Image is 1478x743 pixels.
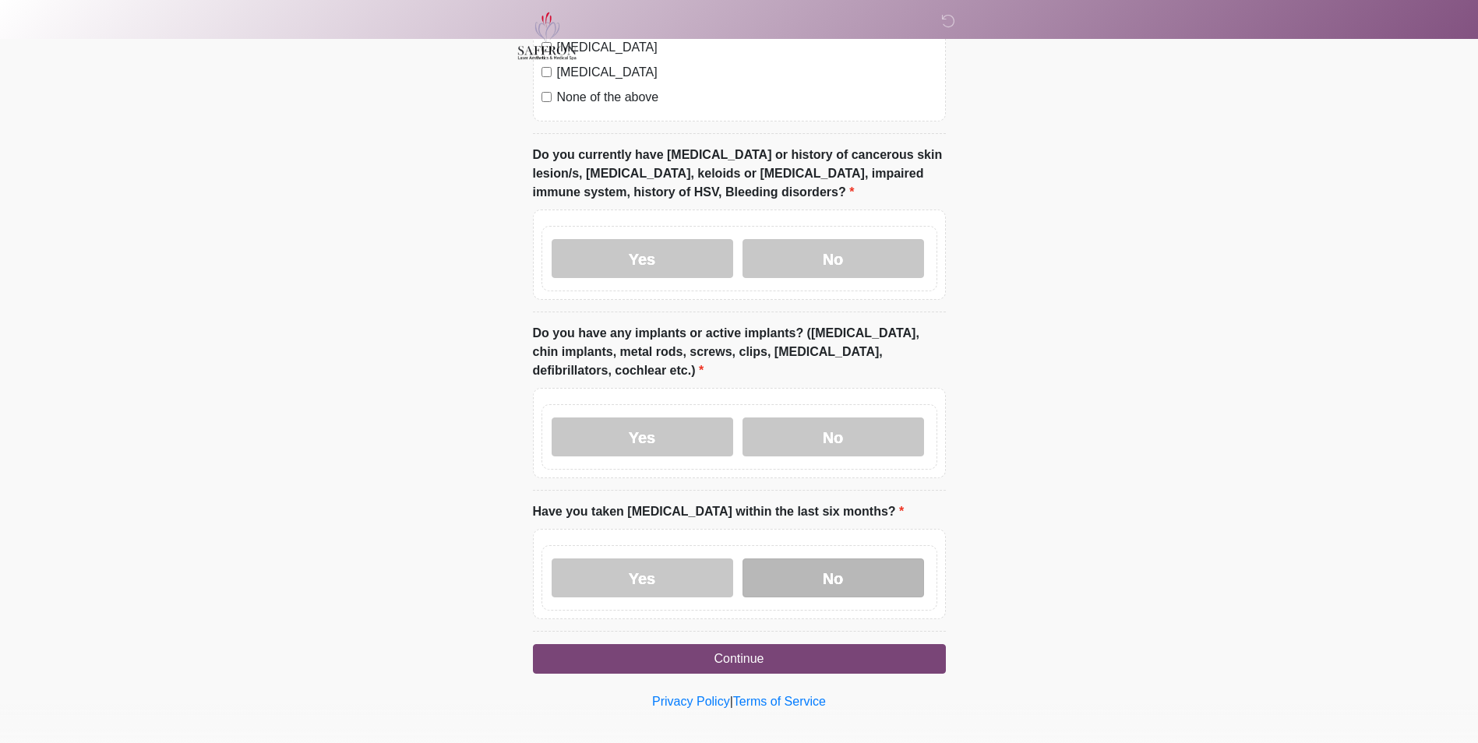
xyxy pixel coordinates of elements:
[730,695,733,708] a: |
[533,324,946,380] label: Do you have any implants or active implants? ([MEDICAL_DATA], chin implants, metal rods, screws, ...
[552,417,733,456] label: Yes
[743,417,924,456] label: No
[557,63,937,82] label: [MEDICAL_DATA]
[533,644,946,674] button: Continue
[652,695,730,708] a: Privacy Policy
[552,239,733,278] label: Yes
[557,88,937,107] label: None of the above
[517,12,578,60] img: Saffron Laser Aesthetics and Medical Spa Logo
[552,558,733,597] label: Yes
[743,558,924,597] label: No
[541,67,552,77] input: [MEDICAL_DATA]
[533,146,946,202] label: Do you currently have [MEDICAL_DATA] or history of cancerous skin lesion/s, [MEDICAL_DATA], keloi...
[733,695,826,708] a: Terms of Service
[743,239,924,278] label: No
[541,92,552,102] input: None of the above
[533,502,905,521] label: Have you taken [MEDICAL_DATA] within the last six months?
